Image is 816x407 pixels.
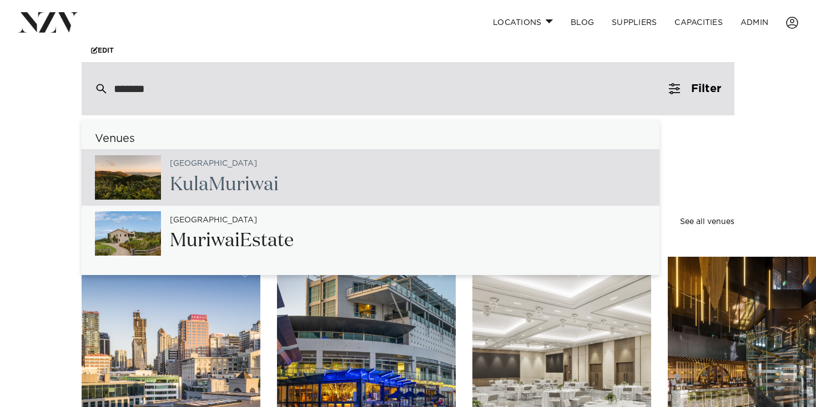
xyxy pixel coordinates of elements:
[170,160,257,168] small: [GEOGRAPHIC_DATA]
[732,11,777,34] a: ADMIN
[484,11,562,34] a: Locations
[82,38,123,62] a: Edit
[95,211,161,256] img: q88Nb1byogK6kJaLLedBfBxVwQUzI5sxdegRfJSe.jpg
[82,133,659,145] h6: Venues
[691,83,721,94] span: Filter
[666,11,732,34] a: Capacities
[170,228,294,253] h2: Estate
[170,216,257,225] small: [GEOGRAPHIC_DATA]
[680,218,734,226] a: See all venues
[18,12,78,32] img: nzv-logo.png
[656,62,734,115] button: Filter
[603,11,666,34] a: SUPPLIERS
[170,231,240,250] span: Muriwai
[170,172,279,197] h2: Kula
[95,155,161,200] img: esyrEOLa2rpvuA1jN7z6UT7HHW0E6iaFET9SgTP1.jpg
[562,11,603,34] a: BLOG
[209,175,279,194] span: Muriwai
